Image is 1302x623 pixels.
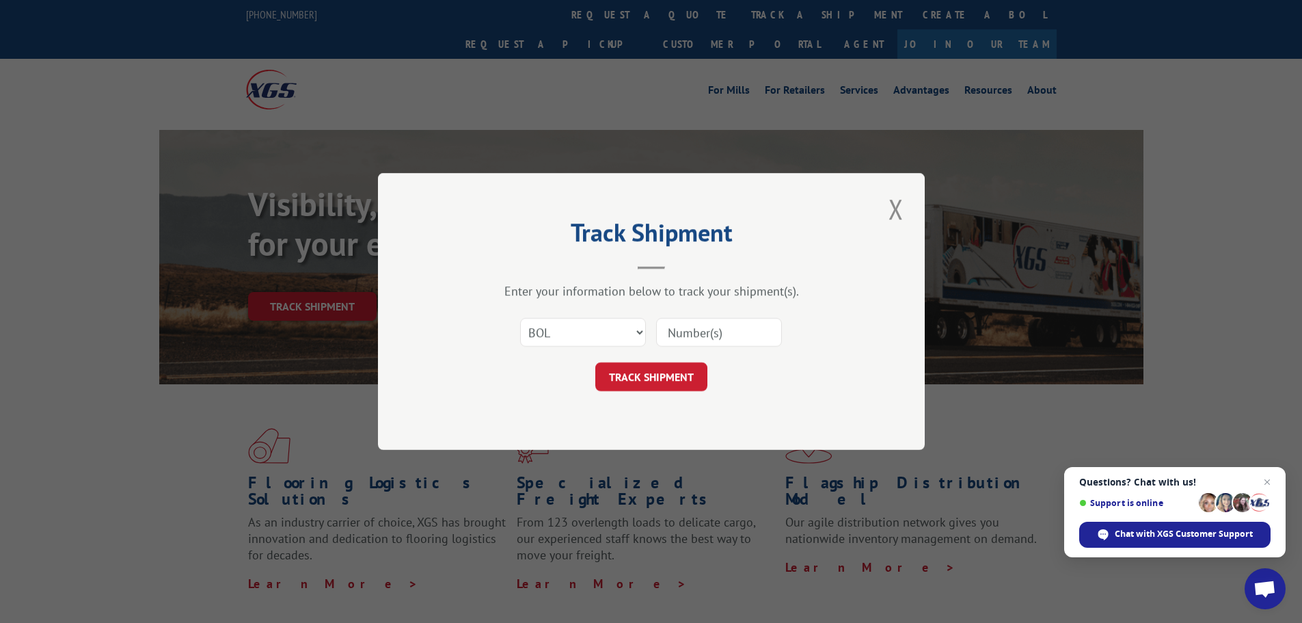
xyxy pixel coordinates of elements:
h2: Track Shipment [446,223,856,249]
span: Support is online [1079,498,1194,508]
button: Close modal [884,190,908,228]
span: Chat with XGS Customer Support [1079,522,1271,548]
span: Chat with XGS Customer Support [1115,528,1253,540]
div: Enter your information below to track your shipment(s). [446,283,856,299]
input: Number(s) [656,318,782,347]
a: Open chat [1245,568,1286,609]
span: Questions? Chat with us! [1079,477,1271,488]
button: TRACK SHIPMENT [595,362,707,391]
